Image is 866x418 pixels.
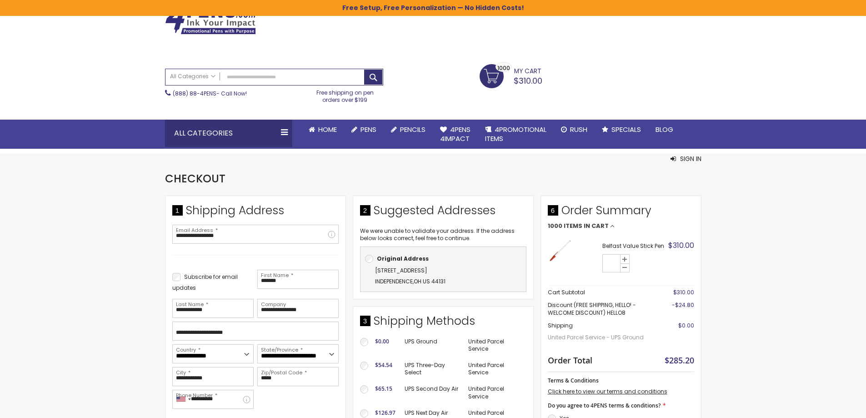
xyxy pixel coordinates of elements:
span: Shipping [548,322,573,329]
a: Blog [648,120,681,140]
span: $126.97 [375,409,395,417]
a: Click here to view our terms and conditions [548,388,667,395]
span: Subscribe for email updates [172,273,238,292]
td: UPS Second Day Air [400,381,464,404]
span: OH [414,277,421,285]
td: UPS Three-Day Select [400,357,464,381]
span: Sign In [680,154,701,163]
a: 4PROMOTIONALITEMS [478,120,554,149]
span: Pens [360,125,376,134]
span: All Categories [170,73,215,80]
span: Do you agree to 4PENS terms & conditions? [548,402,661,409]
a: All Categories [165,69,220,84]
img: 4Pens Custom Pens and Promotional Products [165,5,256,35]
span: Order Summary [548,203,694,223]
span: $310.00 [514,75,542,86]
span: $0.00 [375,337,389,345]
div: Free shipping on pen orders over $199 [307,86,383,104]
span: Pencils [400,125,425,134]
div: Shipping Methods [360,313,526,333]
span: 4Pens 4impact [440,125,471,143]
span: US [423,277,430,285]
a: Rush [554,120,595,140]
span: Blog [656,125,673,134]
p: We were unable to validate your address. If the address below looks correct, feel free to continue. [360,227,526,242]
div: All Categories [165,120,292,147]
span: Specials [611,125,641,134]
span: 4PROMOTIONAL ITEMS [485,125,546,143]
span: Discount (FREE SHIPPING, HELLO! - WELCOME DISCOUNT) [548,301,636,316]
span: [STREET_ADDRESS] [375,267,427,274]
span: HELLO8 [607,309,626,317]
td: United Parcel Service [464,357,526,381]
span: -$24.80 [672,301,694,309]
span: $310.00 [668,240,694,251]
span: United Parcel Service - UPS Ground [548,329,659,346]
td: UPS Ground [400,333,464,357]
a: Pencils [384,120,433,140]
span: $285.20 [665,355,694,366]
td: United Parcel Service [464,333,526,357]
span: - Call Now! [173,90,247,97]
span: $54.54 [375,361,392,369]
a: 4Pens4impact [433,120,478,149]
span: Items in Cart [564,223,609,229]
button: Sign In [671,154,701,163]
strong: Belfast Value Stick Pen [602,242,666,250]
span: Rush [570,125,587,134]
img: Belfast Value Stick Pen-Red [548,238,573,263]
th: Cart Subtotal [548,286,659,299]
span: Checkout [165,171,225,186]
a: Specials [595,120,648,140]
span: $65.15 [375,385,392,393]
a: Home [301,120,344,140]
a: Pens [344,120,384,140]
span: 1000 [548,223,562,229]
span: INDEPENDENCE [375,277,413,285]
span: 44131 [431,277,446,285]
div: Suggested Addresses [360,203,526,223]
span: Home [318,125,337,134]
b: Original Address [377,255,429,262]
span: 1000 [497,64,510,72]
td: United Parcel Service [464,381,526,404]
strong: Order Total [548,353,592,366]
a: (888) 88-4PENS [173,90,216,97]
div: Shipping Address [172,203,339,223]
span: $310.00 [673,288,694,296]
div: , [365,265,521,287]
span: $0.00 [678,322,694,329]
div: United States: +1 [173,390,194,408]
span: Terms & Conditions [548,377,599,384]
a: $310.00 1000 [480,64,542,87]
